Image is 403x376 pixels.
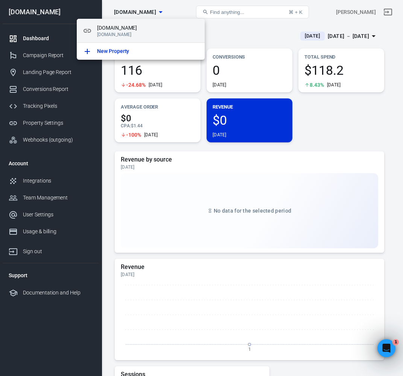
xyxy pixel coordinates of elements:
[377,339,395,357] iframe: Intercom live chat
[97,24,199,32] span: [DOMAIN_NAME]
[77,19,205,43] div: [DOMAIN_NAME][DOMAIN_NAME]
[97,32,199,37] p: [DOMAIN_NAME]
[97,47,129,55] p: New Property
[393,339,399,345] span: 1
[77,43,205,60] a: New Property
